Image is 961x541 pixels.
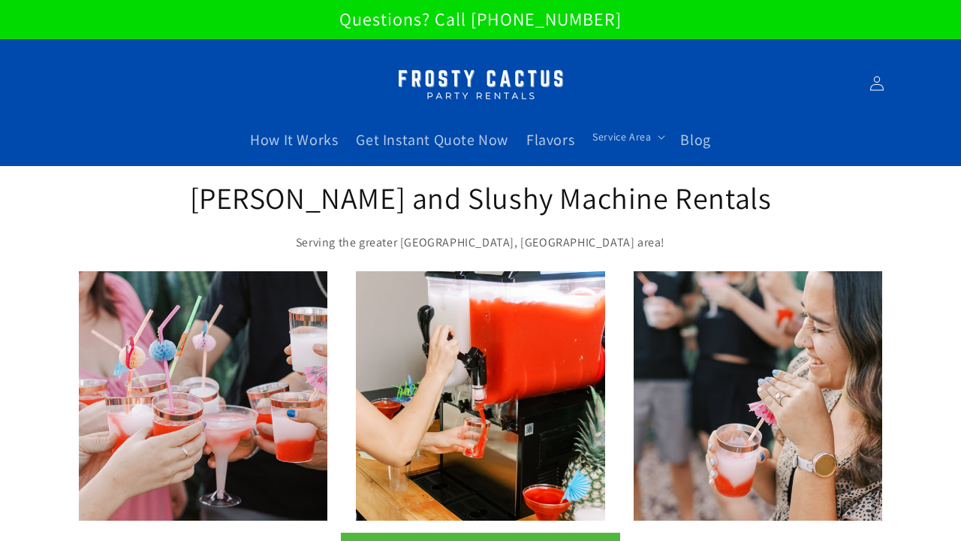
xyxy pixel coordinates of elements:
span: How It Works [250,130,338,150]
summary: Service Area [583,121,671,153]
span: Blog [680,130,710,150]
a: Flavors [517,121,583,159]
span: Get Instant Quote Now [356,130,508,150]
a: Get Instant Quote Now [347,121,517,159]
span: Service Area [592,130,651,144]
h2: [PERSON_NAME] and Slushy Machine Rentals [188,178,773,217]
a: Blog [671,121,719,159]
img: Margarita Machine Rental in Scottsdale, Phoenix, Tempe, Chandler, Gilbert, Mesa and Maricopa [387,60,574,107]
p: Serving the greater [GEOGRAPHIC_DATA], [GEOGRAPHIC_DATA] area! [188,232,773,254]
a: How It Works [241,121,347,159]
span: Flavors [526,130,574,150]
